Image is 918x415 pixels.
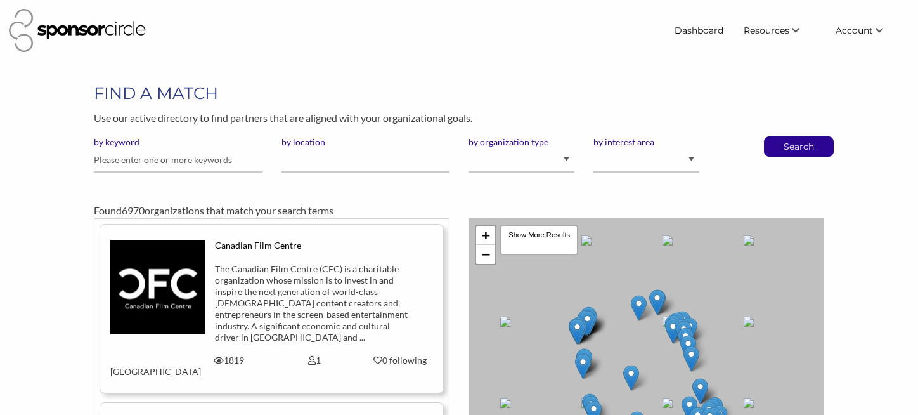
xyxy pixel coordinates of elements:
[9,9,146,52] img: Sponsor Circle Logo
[272,355,358,366] div: 1
[734,19,825,42] li: Resources
[122,204,145,216] span: 6970
[366,355,433,366] div: 0 following
[186,355,272,366] div: 1819
[94,148,262,173] input: Please enter one or more keywords
[593,136,699,148] label: by interest area
[215,240,414,251] div: Canadian Film Centre
[476,226,495,245] a: Zoom in
[836,25,873,36] span: Account
[110,240,205,335] img: tys7ftntgowgismeyatu
[215,263,414,343] div: The Canadian Film Centre (CFC) is a charitable organization whose mission is to invest in and ins...
[664,19,734,42] a: Dashboard
[778,137,820,156] button: Search
[744,25,789,36] span: Resources
[469,136,574,148] label: by organization type
[825,19,909,42] li: Account
[281,136,449,148] label: by location
[101,355,186,378] div: [GEOGRAPHIC_DATA]
[94,136,262,148] label: by keyword
[94,203,824,218] div: Found organizations that match your search terms
[500,225,578,255] div: Show More Results
[110,240,433,378] a: Canadian Film Centre The Canadian Film Centre (CFC) is a charitable organization whose mission is...
[94,110,824,126] p: Use our active directory to find partners that are aligned with your organizational goals.
[476,245,495,264] a: Zoom out
[94,82,824,105] h1: FIND A MATCH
